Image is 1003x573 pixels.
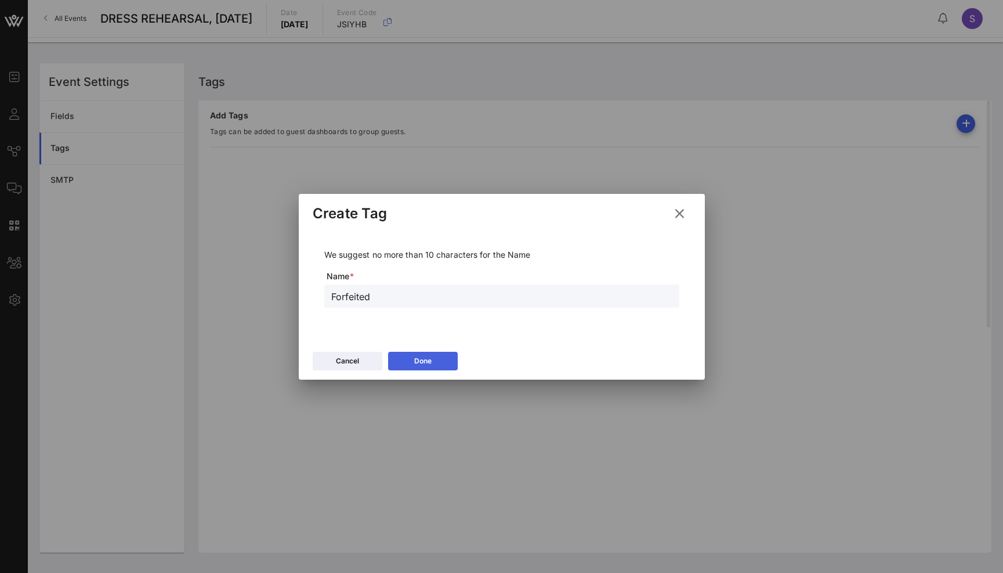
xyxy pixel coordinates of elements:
p: We suggest no more than 10 characters for the Name [324,248,679,261]
div: Create Tag [313,205,388,222]
span: Name [327,271,679,282]
div: Cancel [336,355,359,367]
button: Done [388,352,458,370]
div: Done [414,355,432,367]
button: Cancel [313,352,382,370]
